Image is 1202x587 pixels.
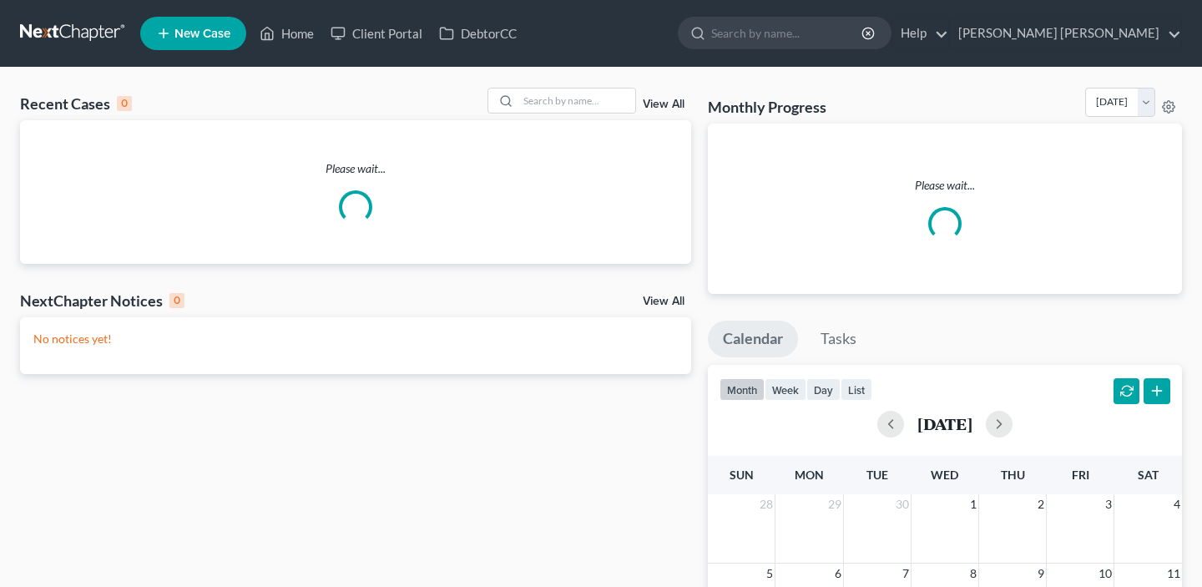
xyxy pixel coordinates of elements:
[826,494,843,514] span: 29
[1172,494,1182,514] span: 4
[1104,494,1114,514] span: 3
[931,468,958,482] span: Wed
[1138,468,1159,482] span: Sat
[20,160,691,177] p: Please wait...
[968,564,978,584] span: 8
[795,468,824,482] span: Mon
[968,494,978,514] span: 1
[1001,468,1025,482] span: Thu
[1036,564,1046,584] span: 9
[169,293,184,308] div: 0
[892,18,948,48] a: Help
[251,18,322,48] a: Home
[20,94,132,114] div: Recent Cases
[174,28,230,40] span: New Case
[643,99,684,110] a: View All
[720,378,765,401] button: month
[833,564,843,584] span: 6
[1072,468,1089,482] span: Fri
[866,468,888,482] span: Tue
[431,18,525,48] a: DebtorCC
[322,18,431,48] a: Client Portal
[901,564,911,584] span: 7
[20,291,184,311] div: NextChapter Notices
[806,321,871,357] a: Tasks
[711,18,864,48] input: Search by name...
[806,378,841,401] button: day
[841,378,872,401] button: list
[894,494,911,514] span: 30
[758,494,775,514] span: 28
[117,96,132,111] div: 0
[730,468,754,482] span: Sun
[765,378,806,401] button: week
[643,296,684,307] a: View All
[518,89,635,113] input: Search by name...
[950,18,1181,48] a: [PERSON_NAME] [PERSON_NAME]
[765,564,775,584] span: 5
[708,97,826,117] h3: Monthly Progress
[917,415,972,433] h2: [DATE]
[33,331,678,347] p: No notices yet!
[1165,564,1182,584] span: 11
[721,177,1169,194] p: Please wait...
[708,321,798,357] a: Calendar
[1097,564,1114,584] span: 10
[1036,494,1046,514] span: 2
